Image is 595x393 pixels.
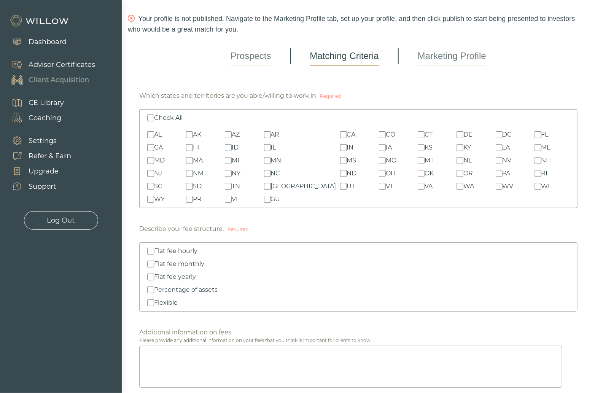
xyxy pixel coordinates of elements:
input: NE [457,157,463,164]
div: Please provide any additional information on your fees that you think is important for clients to... [139,337,577,344]
div: TN [232,182,240,191]
input: KS [418,144,425,151]
input: KY [457,144,463,151]
div: [GEOGRAPHIC_DATA] [271,182,336,191]
div: Describe your fee structure: [139,224,224,234]
div: FL [541,130,549,139]
div: AZ [232,130,240,139]
input: CO [379,131,386,138]
input: Flexible [147,299,154,306]
div: LA [503,143,510,152]
input: MN [264,157,271,164]
div: DC [503,130,512,139]
div: Dashboard [29,37,67,47]
div: Upgrade [29,166,59,177]
input: CA [340,131,347,138]
input: OK [418,170,425,177]
div: Required [228,226,248,233]
input: MI [225,157,232,164]
input: NM [186,170,193,177]
input: NV [496,157,503,164]
input: ND [340,170,347,177]
div: CE Library [29,98,64,108]
a: Prospects [231,47,271,66]
div: MA [193,156,203,165]
input: IL [264,144,271,151]
div: NE [463,156,473,165]
input: PR [186,196,193,203]
div: MN [271,156,282,165]
input: MO [379,157,386,164]
div: Flat fee yearly [154,272,196,282]
input: WI [535,183,541,190]
div: GU [271,195,280,204]
a: Settings [4,133,71,148]
input: FL [535,131,541,138]
div: IN [347,143,354,152]
div: Percentage of assets [154,285,218,294]
div: IL [271,143,276,152]
input: AK [186,131,193,138]
div: Flat fee hourly [154,247,197,256]
div: MS [347,156,356,165]
a: Upgrade [4,164,71,179]
input: RI [535,170,541,177]
div: SD [193,182,202,191]
div: MT [425,156,434,165]
div: Support [29,181,56,192]
input: VI [225,196,232,203]
div: CA [347,130,356,139]
div: Flexible [154,298,178,307]
div: NV [503,156,512,165]
input: VT [379,183,386,190]
input: OH [379,170,386,177]
div: Required [320,93,341,100]
div: NH [541,156,551,165]
input: NY [225,170,232,177]
div: SC [154,182,162,191]
input: Percentage of assets [147,286,154,293]
div: NJ [154,169,162,178]
div: OR [463,169,473,178]
div: UT [347,182,355,191]
input: IN [340,144,347,151]
input: DC [496,131,503,138]
input: ID [225,144,232,151]
a: Coaching [4,110,64,126]
div: WA [463,182,474,191]
div: VT [386,182,393,191]
span: close-circle [128,15,135,22]
div: PR [193,195,202,204]
a: Advisor Certificates [4,57,95,72]
div: OK [425,169,434,178]
input: Flat fee hourly [147,248,154,255]
input: Flat fee yearly [147,274,154,280]
input: WA [457,183,463,190]
div: Which states and territories are you able/willing to work in [139,91,316,100]
div: ME [541,143,551,152]
input: CT [418,131,425,138]
input: AL [147,131,154,138]
input: MD [147,157,154,164]
input: ME [535,144,541,151]
input: SD [186,183,193,190]
div: DE [463,130,473,139]
div: WI [541,182,550,191]
a: Marketing Profile [418,47,486,66]
div: Client Acquisition [29,75,89,85]
a: CE Library [4,95,64,110]
input: LA [496,144,503,151]
div: AR [271,130,280,139]
input: WY [147,196,154,203]
div: WV [503,182,514,191]
input: VA [418,183,425,190]
input: PA [496,170,503,177]
input: NH [535,157,541,164]
input: MA [186,157,193,164]
div: Advisor Certificates [29,60,95,70]
div: Check All [154,113,183,123]
input: DE [457,131,463,138]
div: NY [232,169,240,178]
input: AR [264,131,271,138]
input: Flat fee monthly [147,261,154,267]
